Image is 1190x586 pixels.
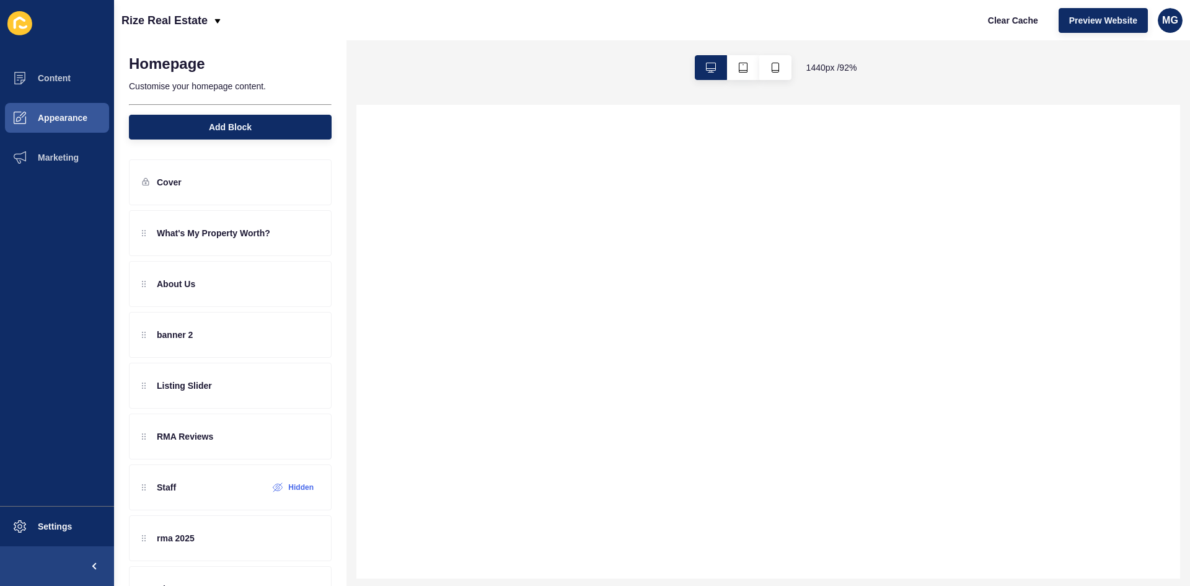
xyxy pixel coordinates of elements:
p: Cover [157,176,182,189]
p: banner 2 [157,329,193,341]
p: About Us [157,278,195,290]
p: rma 2025 [157,532,195,544]
p: Customise your homepage content. [129,73,332,100]
span: Clear Cache [988,14,1038,27]
span: Add Block [209,121,252,133]
span: MG [1162,14,1178,27]
p: What's My Property Worth? [157,227,270,239]
span: 1440 px / 92 % [806,61,857,74]
label: Hidden [288,482,314,492]
button: Add Block [129,115,332,140]
h1: Homepage [129,55,205,73]
p: Staff [157,481,176,494]
button: Preview Website [1059,8,1148,33]
p: Rize Real Estate [121,5,208,36]
button: Clear Cache [977,8,1049,33]
p: RMA Reviews [157,430,213,443]
span: Preview Website [1069,14,1137,27]
p: Listing Slider [157,380,212,392]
